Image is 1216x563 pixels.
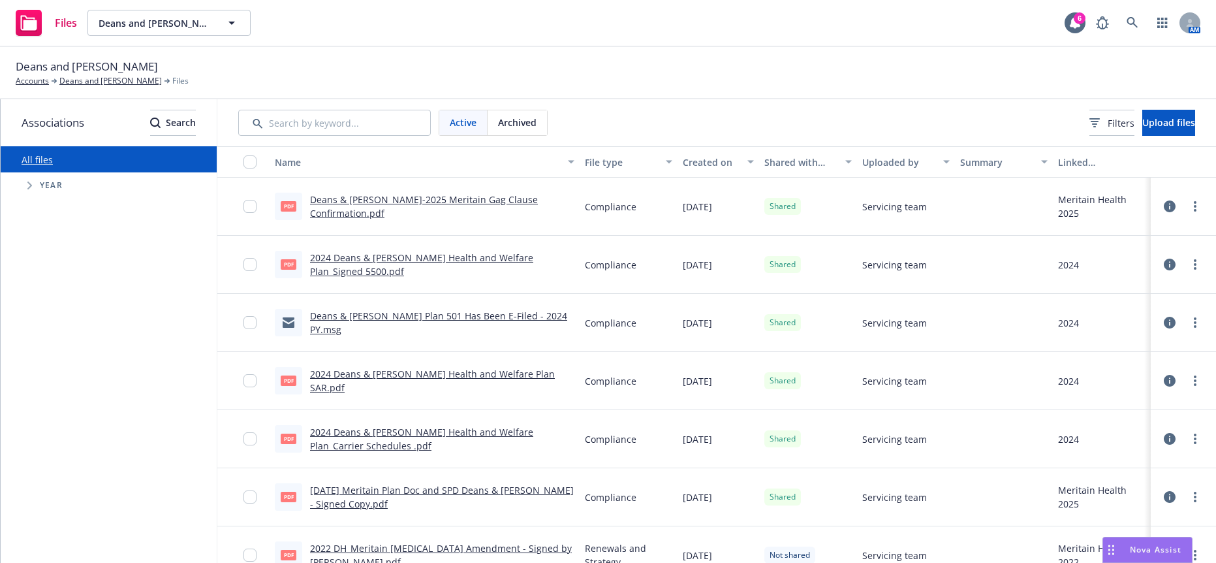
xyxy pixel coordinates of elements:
span: Compliance [585,200,636,214]
span: Shared [770,491,796,503]
span: Not shared [770,549,810,561]
div: 2025 [1058,497,1127,511]
input: Select all [243,155,257,169]
div: 2024 [1058,316,1079,330]
span: Compliance [585,491,636,504]
input: Toggle Row Selected [243,491,257,504]
input: Search by keyword... [238,110,431,136]
span: [DATE] [683,258,712,272]
span: pdf [281,550,296,560]
div: Name [275,155,560,169]
a: [DATE] Meritain Plan Doc and SPD Deans & [PERSON_NAME] - Signed Copy.pdf [310,484,574,510]
span: Filters [1089,116,1134,130]
span: Servicing team [862,258,927,272]
input: Toggle Row Selected [243,258,257,271]
div: Created on [683,155,740,169]
div: Meritain Health [1058,541,1127,555]
span: pdf [281,492,296,502]
span: Servicing team [862,316,927,330]
span: Deans and [PERSON_NAME] [99,16,211,30]
span: Year [40,182,63,189]
a: more [1187,199,1203,214]
a: Deans and [PERSON_NAME] [59,75,162,87]
span: Shared [770,259,796,270]
button: Linked associations [1053,146,1151,178]
a: more [1187,257,1203,272]
span: Servicing team [862,374,927,388]
span: Filters [1108,116,1134,130]
button: Deans and [PERSON_NAME] [87,10,251,36]
span: pdf [281,259,296,269]
input: Toggle Row Selected [243,374,257,387]
span: Servicing team [862,432,927,446]
span: Compliance [585,374,636,388]
input: Toggle Row Selected [243,316,257,329]
span: [DATE] [683,432,712,446]
a: 2024 Deans & [PERSON_NAME] Health and Welfare Plan SAR.pdf [310,368,555,394]
button: Summary [955,146,1053,178]
a: more [1187,373,1203,389]
span: [DATE] [683,491,712,504]
input: Toggle Row Selected [243,432,257,445]
div: 2025 [1058,206,1127,220]
div: Linked associations [1058,155,1146,169]
a: Deans & [PERSON_NAME]-2025 Meritain Gag Clause Confirmation.pdf [310,193,538,219]
span: Shared [770,375,796,387]
span: [DATE] [683,316,712,330]
span: [DATE] [683,549,712,562]
button: Upload files [1142,110,1195,136]
input: Toggle Row Selected [243,200,257,213]
input: Toggle Row Selected [243,549,257,562]
span: Archived [498,116,537,129]
button: Nova Assist [1102,537,1193,563]
a: Report a Bug [1089,10,1115,36]
div: File type [585,155,658,169]
span: Servicing team [862,491,927,504]
div: 2024 [1058,432,1079,446]
div: Summary [960,155,1033,169]
a: more [1187,315,1203,330]
div: Meritain Health [1058,193,1127,206]
span: Shared [770,201,796,212]
a: more [1187,547,1203,563]
span: Active [450,116,476,129]
button: Created on [678,146,759,178]
span: Associations [22,114,84,131]
span: Servicing team [862,200,927,214]
div: Drag to move [1103,538,1119,562]
a: Files [10,5,82,41]
span: Shared [770,433,796,445]
a: more [1187,489,1203,505]
a: Switch app [1149,10,1176,36]
span: Servicing team [862,549,927,562]
span: Deans and [PERSON_NAME] [16,58,158,75]
span: Compliance [585,316,636,330]
button: SearchSearch [150,110,196,136]
div: 2024 [1058,374,1079,388]
span: Files [55,18,77,28]
span: pdf [281,201,296,211]
a: Deans & [PERSON_NAME] Plan 501 Has Been E-Filed - 2024 PY.msg [310,310,567,336]
a: Search [1119,10,1146,36]
svg: Search [150,118,161,128]
a: 2024 Deans & [PERSON_NAME] Health and Welfare Plan_Carrier Schedules .pdf [310,426,533,452]
span: Nova Assist [1130,544,1181,555]
span: Upload files [1142,116,1195,129]
div: Tree Example [1,172,217,199]
button: Filters [1089,110,1134,136]
span: [DATE] [683,200,712,214]
span: Compliance [585,432,636,446]
button: Shared with client [759,146,857,178]
a: more [1187,431,1203,447]
div: 6 [1074,12,1085,24]
button: Name [270,146,580,178]
div: Search [150,110,196,135]
a: Accounts [16,75,49,87]
button: Uploaded by [857,146,955,178]
span: [DATE] [683,374,712,388]
span: Compliance [585,258,636,272]
span: pdf [281,434,296,443]
a: 2024 Deans & [PERSON_NAME] Health and Welfare Plan_Signed 5500.pdf [310,251,533,278]
span: Shared [770,317,796,329]
a: All files [22,153,53,166]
